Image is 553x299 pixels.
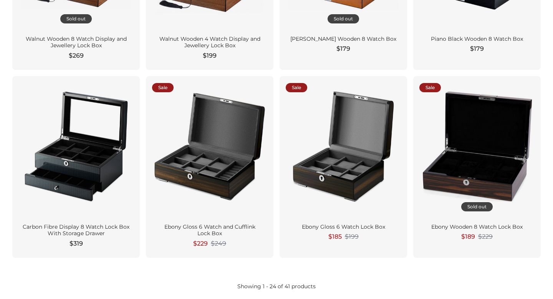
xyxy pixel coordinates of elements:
span: $199 [203,51,217,60]
span: $229 [193,239,208,248]
span: $179 [470,44,484,53]
span: $249 [211,240,226,248]
span: $189 [461,232,475,241]
div: Piano Black Wooden 8 Watch Box [422,36,531,43]
div: Ebony Wooden 8 Watch Lock Box [422,224,531,231]
span: $185 [328,232,342,241]
a: Sale Ebony Gloss 6 Watch Lock Box $185 $199 [280,76,407,258]
div: Ebony Gloss 6 Watch and Cufflink Lock Box [155,224,264,237]
a: Carbon Fibre Display 8 Watch Lock Box With Storage Drawer $319 [12,76,140,258]
div: Carbon Fibre Display 8 Watch Lock Box With Storage Drawer [22,224,131,237]
div: Walnut Wooden 4 Watch Display and Jewellery Lock Box [155,36,264,49]
span: $199 [345,233,359,241]
div: Showing 1 - 24 of 41 products [12,282,541,290]
div: Ebony Gloss 6 Watch Lock Box [289,224,398,231]
a: Sale Sold out Ebony Wooden 8 Watch Lock Box $189 $229 [413,76,541,258]
span: $229 [478,233,493,241]
span: $319 [70,239,83,248]
span: $269 [69,51,84,60]
div: Sale [286,83,307,92]
div: Walnut Wooden 8 Watch Display and Jewellery Lock Box [22,36,131,49]
div: Sale [419,83,441,92]
a: Sale Ebony Gloss 6 Watch and Cufflink Lock Box $229 $249 [146,76,273,258]
div: [PERSON_NAME] Wooden 8 Watch Box [289,36,398,43]
div: Sale [152,83,174,92]
span: $179 [336,44,350,53]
